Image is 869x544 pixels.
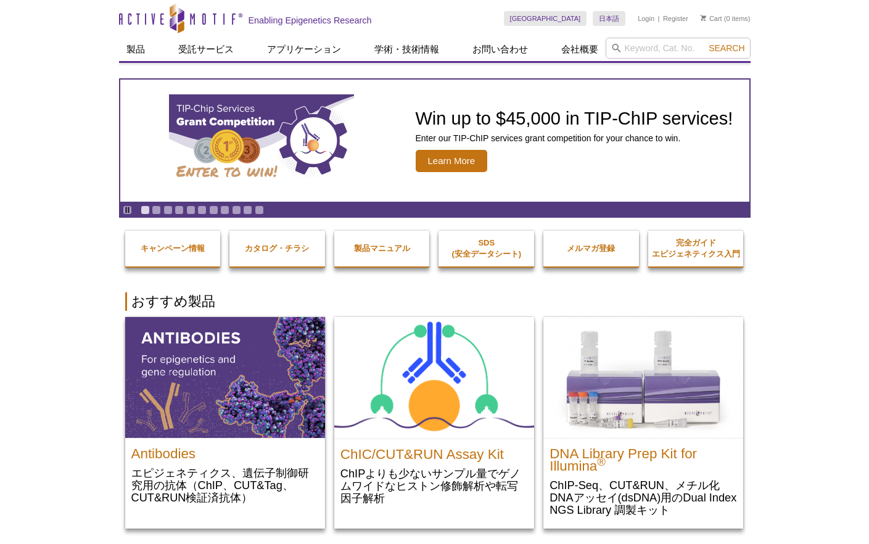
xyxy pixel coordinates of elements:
[334,317,534,517] a: ChIC/CUT&RUN Assay Kit ChIC/CUT&RUN Assay Kit ChIPよりも少ないサンプル量でゲノムワイドなヒストン修飾解析や転写因子解析
[123,205,132,215] a: Toggle autoplay
[197,205,207,215] a: Go to slide 6
[663,14,688,23] a: Register
[567,244,615,253] strong: メルマガ登録
[245,244,309,253] strong: カタログ・チラシ
[125,317,325,438] img: All Antibodies
[186,205,196,215] a: Go to slide 5
[175,205,184,215] a: Go to slide 4
[125,292,744,311] h2: おすすめ製品
[340,467,528,505] p: ChIPよりも少ないサンプル量でゲノムワイドなヒストン修飾解析や転写因子解析
[220,205,229,215] a: Go to slide 8
[550,442,737,472] h2: DNA Library Prep Kit for Illumina
[334,317,534,439] img: ChIC/CUT&RUN Assay Kit
[209,205,218,215] a: Go to slide 7
[543,231,639,266] a: メルマガ登録
[152,205,161,215] a: Go to slide 2
[120,80,749,202] a: TIP-ChIP Services Grant Competition Win up to $45,000 in TIP-ChIP services! Enter our TIP-ChIP se...
[131,466,319,504] p: エピジェネティクス、遺伝子制御研究用の抗体（ChIP、CUT&Tag、CUT&RUN検証済抗体）
[141,205,150,215] a: Go to slide 1
[354,244,410,253] strong: 製品マニュアル
[465,38,535,61] a: お問い合わせ
[232,205,241,215] a: Go to slide 9
[550,479,737,516] p: ChIP-Seq、CUT&RUN、メチル化DNAアッセイ(dsDNA)用のDual Index NGS Library 調製キット
[648,225,744,272] a: 完全ガイドエピジェネティクス入門
[597,455,606,468] sup: ®
[701,15,706,21] img: Your Cart
[243,205,252,215] a: Go to slide 10
[340,442,528,461] h2: ChIC/CUT&RUN Assay Kit
[125,317,325,516] a: All Antibodies Antibodies エピジェネティクス、遺伝子制御研究用の抗体（ChIP、CUT&Tag、CUT&RUN検証済抗体）
[658,11,660,26] li: |
[705,43,748,54] button: Search
[451,238,521,258] strong: SDS (安全データシート)
[367,38,447,61] a: 学術・技術情報
[543,317,743,529] a: DNA Library Prep Kit for Illumina DNA Library Prep Kit for Illumina® ChIP-Seq、CUT&RUN、メチル化DNAアッセイ...
[606,38,751,59] input: Keyword, Cat. No.
[229,231,325,266] a: カタログ・チラシ
[439,225,534,272] a: SDS(安全データシート)
[255,205,264,215] a: Go to slide 11
[131,442,319,460] h2: Antibodies
[416,133,733,144] p: Enter our TIP-ChIP services grant competition for your chance to win.
[593,11,625,26] a: 日本語
[709,43,744,53] span: Search
[171,38,241,61] a: 受託サービス
[416,109,733,128] h2: Win up to $45,000 in TIP-ChIP services!
[504,11,587,26] a: [GEOGRAPHIC_DATA]
[416,150,488,172] span: Learn More
[120,80,749,202] article: TIP-ChIP Services Grant Competition
[260,38,348,61] a: アプリケーション
[701,14,722,23] a: Cart
[543,317,743,438] img: DNA Library Prep Kit for Illumina
[119,38,152,61] a: 製品
[125,231,221,266] a: キャンペーン情報
[638,14,654,23] a: Login
[163,205,173,215] a: Go to slide 3
[554,38,606,61] a: 会社概要
[169,94,354,187] img: TIP-ChIP Services Grant Competition
[701,11,751,26] li: (0 items)
[249,15,372,26] h2: Enabling Epigenetics Research
[334,231,430,266] a: 製品マニュアル
[141,244,205,253] strong: キャンペーン情報
[652,238,740,258] strong: 完全ガイド エピジェネティクス入門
